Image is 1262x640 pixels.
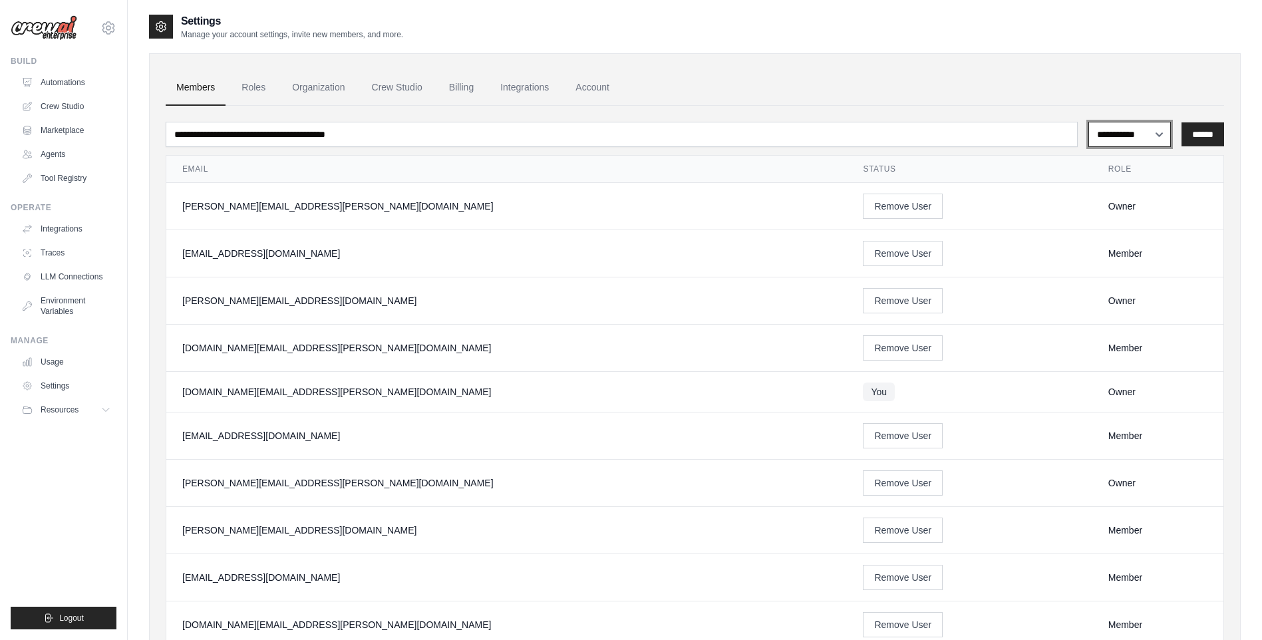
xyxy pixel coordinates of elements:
div: [PERSON_NAME][EMAIL_ADDRESS][DOMAIN_NAME] [182,294,831,307]
div: [EMAIL_ADDRESS][DOMAIN_NAME] [182,429,831,442]
a: Members [166,70,226,106]
div: [DOMAIN_NAME][EMAIL_ADDRESS][PERSON_NAME][DOMAIN_NAME] [182,341,831,355]
a: Marketplace [16,120,116,141]
button: Remove User [863,423,943,448]
a: Traces [16,242,116,263]
a: Integrations [16,218,116,240]
th: Email [166,156,847,183]
a: Settings [16,375,116,397]
button: Remove User [863,335,943,361]
a: Roles [231,70,276,106]
button: Remove User [863,241,943,266]
th: Status [847,156,1092,183]
div: [EMAIL_ADDRESS][DOMAIN_NAME] [182,247,831,260]
button: Remove User [863,518,943,543]
button: Remove User [863,288,943,313]
span: Logout [59,613,84,623]
button: Remove User [863,194,943,219]
div: Operate [11,202,116,213]
div: Member [1108,341,1207,355]
div: Member [1108,429,1207,442]
span: You [863,383,895,401]
a: Crew Studio [16,96,116,117]
div: Member [1108,247,1207,260]
div: Member [1108,571,1207,584]
div: [PERSON_NAME][EMAIL_ADDRESS][DOMAIN_NAME] [182,524,831,537]
a: LLM Connections [16,266,116,287]
p: Manage your account settings, invite new members, and more. [181,29,403,40]
div: Build [11,56,116,67]
div: Owner [1108,385,1207,399]
div: Owner [1108,476,1207,490]
button: Remove User [863,612,943,637]
div: Member [1108,524,1207,537]
div: Manage [11,335,116,346]
a: Usage [16,351,116,373]
h2: Settings [181,13,403,29]
div: Member [1108,618,1207,631]
button: Remove User [863,565,943,590]
a: Billing [438,70,484,106]
a: Organization [281,70,355,106]
div: Owner [1108,200,1207,213]
a: Crew Studio [361,70,433,106]
button: Remove User [863,470,943,496]
button: Logout [11,607,116,629]
a: Environment Variables [16,290,116,322]
a: Account [565,70,620,106]
div: Owner [1108,294,1207,307]
div: [DOMAIN_NAME][EMAIL_ADDRESS][PERSON_NAME][DOMAIN_NAME] [182,385,831,399]
img: Logo [11,15,77,41]
div: [PERSON_NAME][EMAIL_ADDRESS][PERSON_NAME][DOMAIN_NAME] [182,476,831,490]
a: Agents [16,144,116,165]
a: Automations [16,72,116,93]
div: [EMAIL_ADDRESS][DOMAIN_NAME] [182,571,831,584]
a: Integrations [490,70,559,106]
div: [PERSON_NAME][EMAIL_ADDRESS][PERSON_NAME][DOMAIN_NAME] [182,200,831,213]
div: [DOMAIN_NAME][EMAIL_ADDRESS][PERSON_NAME][DOMAIN_NAME] [182,618,831,631]
th: Role [1092,156,1223,183]
a: Tool Registry [16,168,116,189]
span: Resources [41,404,79,415]
button: Resources [16,399,116,420]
